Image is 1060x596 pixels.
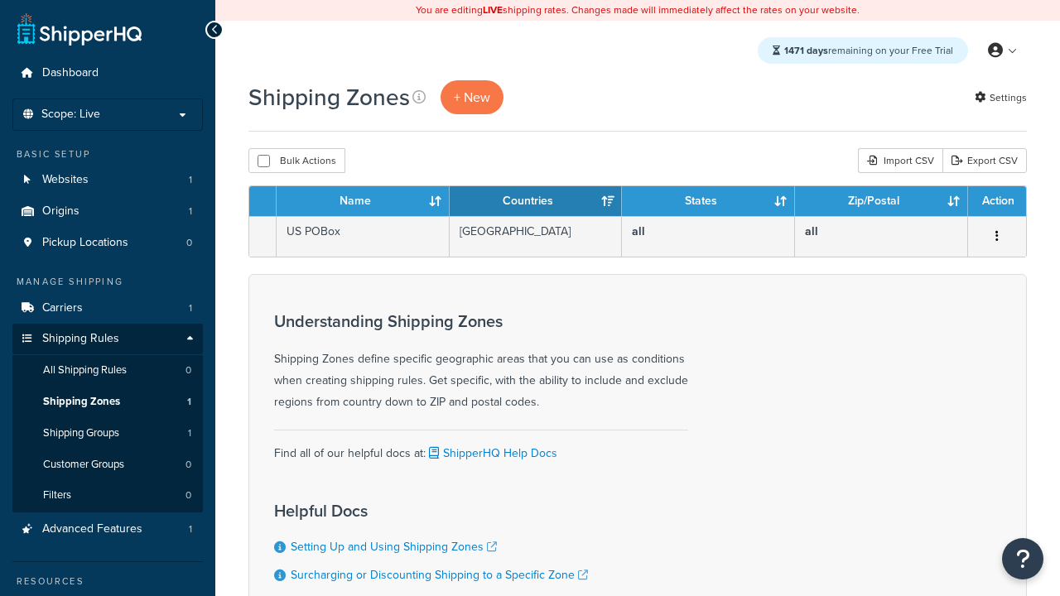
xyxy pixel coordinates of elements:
[188,426,191,440] span: 1
[450,216,623,257] td: [GEOGRAPHIC_DATA]
[274,502,588,520] h3: Helpful Docs
[12,418,203,449] a: Shipping Groups 1
[12,387,203,417] a: Shipping Zones 1
[12,165,203,195] li: Websites
[42,236,128,250] span: Pickup Locations
[12,324,203,354] a: Shipping Rules
[41,108,100,122] span: Scope: Live
[43,395,120,409] span: Shipping Zones
[975,86,1027,109] a: Settings
[42,204,79,219] span: Origins
[968,186,1026,216] th: Action
[12,293,203,324] a: Carriers 1
[248,81,410,113] h1: Shipping Zones
[12,228,203,258] li: Pickup Locations
[483,2,503,17] b: LIVE
[17,12,142,46] a: ShipperHQ Home
[12,514,203,545] a: Advanced Features 1
[12,228,203,258] a: Pickup Locations 0
[622,186,795,216] th: States: activate to sort column ascending
[42,332,119,346] span: Shipping Rules
[12,480,203,511] li: Filters
[12,355,203,386] a: All Shipping Rules 0
[189,301,192,315] span: 1
[805,223,818,240] b: all
[12,449,203,480] a: Customer Groups 0
[450,186,623,216] th: Countries: activate to sort column ascending
[185,363,191,377] span: 0
[12,196,203,227] li: Origins
[12,58,203,89] a: Dashboard
[12,196,203,227] a: Origins 1
[12,355,203,386] li: All Shipping Rules
[12,418,203,449] li: Shipping Groups
[42,66,99,80] span: Dashboard
[187,395,191,409] span: 1
[784,43,828,58] strong: 1471 days
[274,312,688,413] div: Shipping Zones define specific geographic areas that you can use as conditions when creating ship...
[12,324,203,512] li: Shipping Rules
[1002,538,1043,579] button: Open Resource Center
[632,223,645,240] b: all
[42,522,142,536] span: Advanced Features
[189,204,192,219] span: 1
[12,514,203,545] li: Advanced Features
[277,186,450,216] th: Name: activate to sort column ascending
[758,37,968,64] div: remaining on your Free Trial
[248,148,345,173] button: Bulk Actions
[274,430,688,464] div: Find all of our helpful docs at:
[43,363,127,377] span: All Shipping Rules
[12,480,203,511] a: Filters 0
[43,488,71,502] span: Filters
[185,488,191,502] span: 0
[189,522,192,536] span: 1
[43,426,119,440] span: Shipping Groups
[12,275,203,289] div: Manage Shipping
[858,148,942,173] div: Import CSV
[277,216,450,257] td: US POBox
[42,301,83,315] span: Carriers
[274,312,688,330] h3: Understanding Shipping Zones
[454,88,490,107] span: + New
[441,80,503,114] a: + New
[12,147,203,161] div: Basic Setup
[942,148,1027,173] a: Export CSV
[185,458,191,472] span: 0
[12,387,203,417] li: Shipping Zones
[291,538,497,555] a: Setting Up and Using Shipping Zones
[12,449,203,480] li: Customer Groups
[12,574,203,589] div: Resources
[189,173,192,187] span: 1
[42,173,89,187] span: Websites
[43,458,124,472] span: Customer Groups
[12,165,203,195] a: Websites 1
[291,566,588,584] a: Surcharging or Discounting Shipping to a Specific Zone
[426,445,557,462] a: ShipperHQ Help Docs
[186,236,192,250] span: 0
[795,186,968,216] th: Zip/Postal: activate to sort column ascending
[12,293,203,324] li: Carriers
